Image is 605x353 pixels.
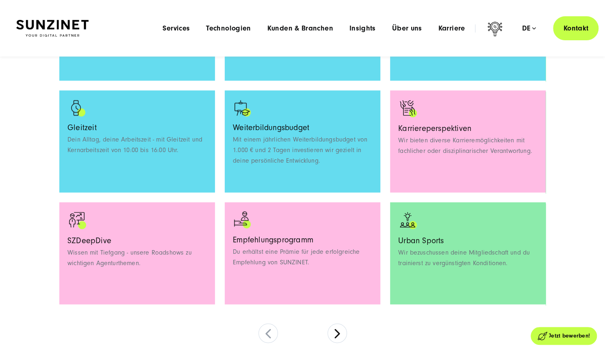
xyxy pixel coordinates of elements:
[392,24,422,33] a: Über uns
[233,246,372,267] p: Du erhältst eine Prämie für jede erfolgreiche Empfehlung von SUNZINET.
[349,24,376,33] a: Insights
[233,210,252,230] img: recommendation
[67,98,87,118] img: time
[67,247,207,268] p: Wissen mit Tiefgang - unsere Roadshows zu wichtigen Agenturthemen.
[233,235,372,244] h3: Empfehlungsprogramm
[163,24,190,33] a: Services
[398,135,538,156] p: Wir bieten diverse Karrieremöglichkeiten mit fachlicher oder disziplinarischer Verantwortung.
[398,210,419,231] img: Symbol welches drei Personen zeigt über denen eine Glühbirne abgebildet ist
[206,24,251,33] a: Technologien
[522,24,536,33] div: de
[398,247,538,268] p: Wir bezuschussen deine Mitgliedschaft und du trainierst zu vergünstigten Konditionen.
[233,135,372,166] p: Mit einem jährlichen Weiterbildungsbudget von 1.000 € und 2 Tagen investieren wir gezielt in dein...
[267,24,333,33] a: Kunden & Branchen
[398,124,538,133] h3: Karriereperspektiven
[398,98,419,119] img: Zwei Hände die eine Checkliste halten als Zeichen für Zusammenarbeit - Digitalagentur SUNZINET
[67,210,88,231] img: Symbol welches eine Person zeigt die vor einem Flipchart steht, welches einen positiven Graphen z...
[67,236,207,245] h3: SZDeepDive
[16,20,89,37] img: SUNZINET Full Service Digital Agentur
[67,124,207,132] h3: Gleitzeit
[553,16,598,40] a: Kontakt
[531,327,597,345] a: Jetzt bewerben!
[67,135,207,155] p: Dein Alltag, deine Arbeitszeit - mit Gleitzeit und Kernarbeitszeit von 10:00 bis 16:00 Uhr.
[398,236,538,245] h3: Urban Sports
[233,124,372,132] h3: Weiterbildungsbudget
[438,24,465,33] a: Karriere
[233,98,252,118] img: competence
